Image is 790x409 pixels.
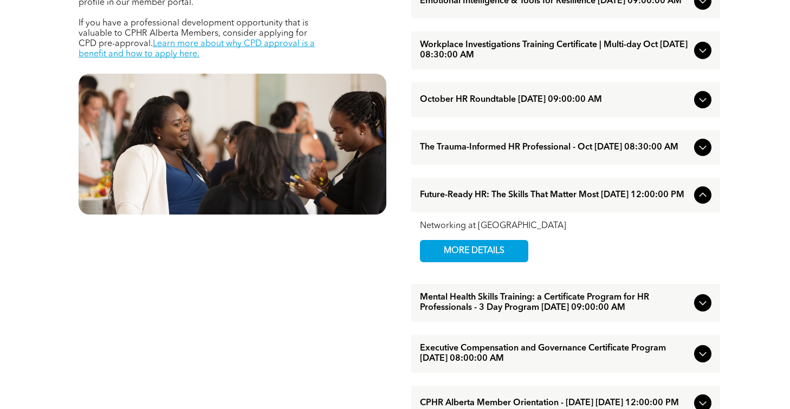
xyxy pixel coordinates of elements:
[420,343,690,364] span: Executive Compensation and Governance Certificate Program [DATE] 08:00:00 AM
[79,19,308,48] span: If you have a professional development opportunity that is valuable to CPHR Alberta Members, cons...
[420,240,528,262] a: MORE DETAILS
[79,40,315,59] a: Learn more about why CPD approval is a benefit and how to apply here.
[420,398,690,408] span: CPHR Alberta Member Orientation - [DATE] [DATE] 12:00:00 PM
[420,190,690,200] span: Future-Ready HR: The Skills That Matter Most [DATE] 12:00:00 PM
[420,221,711,231] div: Networking at [GEOGRAPHIC_DATA]
[420,95,690,105] span: October HR Roundtable [DATE] 09:00:00 AM
[420,142,690,153] span: The Trauma-Informed HR Professional - Oct [DATE] 08:30:00 AM
[420,40,690,61] span: Workplace Investigations Training Certificate | Multi-day Oct [DATE] 08:30:00 AM
[431,241,517,262] span: MORE DETAILS
[420,293,690,313] span: Mental Health Skills Training: a Certificate Program for HR Professionals - 3 Day Program [DATE] ...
